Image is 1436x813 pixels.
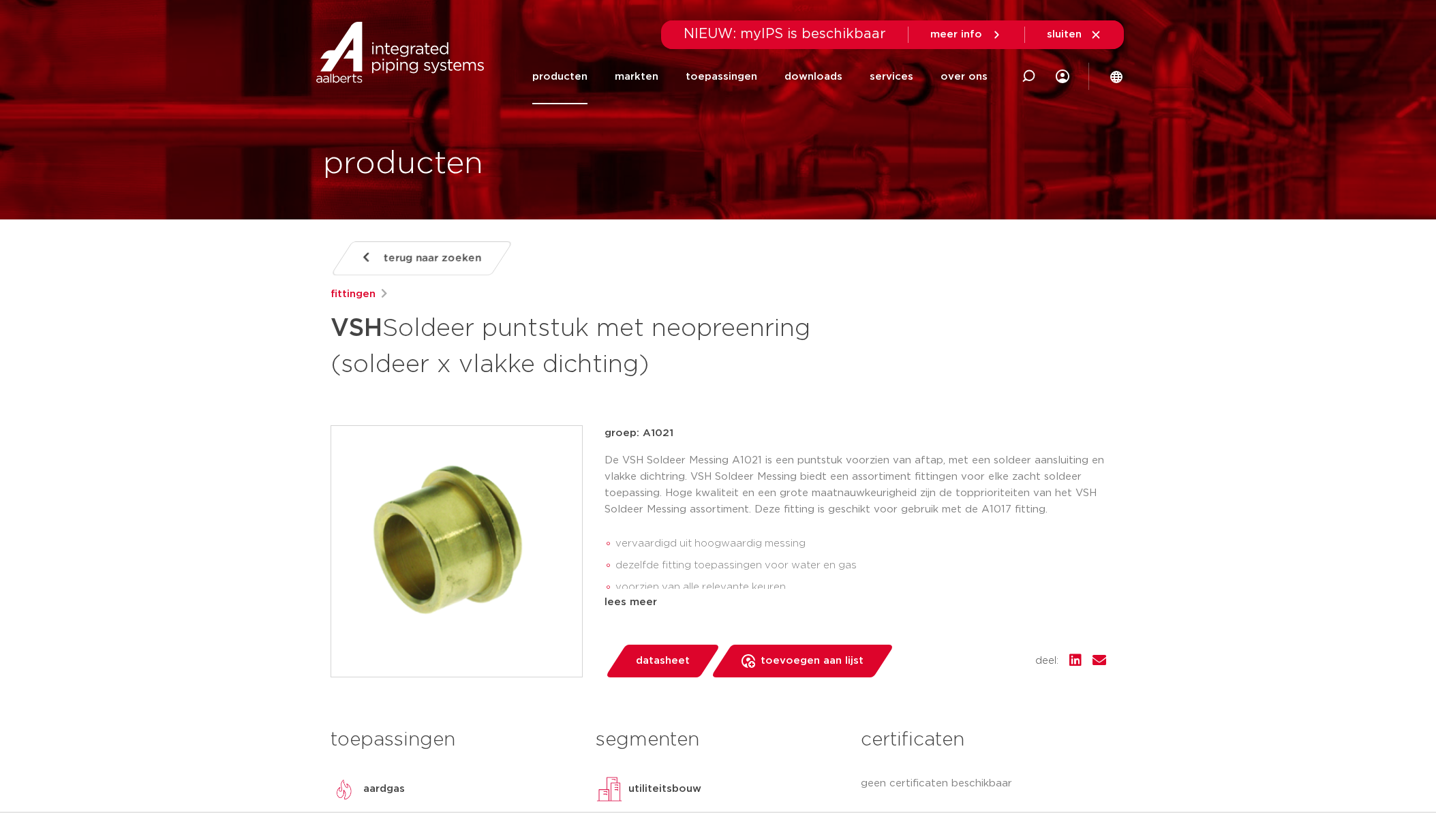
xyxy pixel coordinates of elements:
[615,555,1106,577] li: dezelfde fitting toepassingen voor water en gas
[605,425,1106,442] p: groep: A1021
[384,247,481,269] span: terug naar zoeken
[686,49,757,104] a: toepassingen
[323,142,483,186] h1: producten
[596,776,623,803] img: utiliteitsbouw
[532,49,988,104] nav: Menu
[331,726,575,754] h3: toepassingen
[628,781,701,797] p: utiliteitsbouw
[605,452,1106,518] p: De VSH Soldeer Messing A1021 is een puntstuk voorzien van aftap, met een soldeer aansluiting en v...
[532,49,587,104] a: producten
[930,29,982,40] span: meer info
[615,49,658,104] a: markten
[1056,49,1069,104] div: my IPS
[870,49,913,104] a: services
[331,286,376,303] a: fittingen
[596,726,840,754] h3: segmenten
[330,241,513,275] a: terug naar zoeken
[615,577,1106,598] li: voorzien van alle relevante keuren
[636,650,690,672] span: datasheet
[331,776,358,803] img: aardgas
[761,650,864,672] span: toevoegen aan lijst
[941,49,988,104] a: over ons
[1047,29,1082,40] span: sluiten
[363,781,405,797] p: aardgas
[784,49,842,104] a: downloads
[615,533,1106,555] li: vervaardigd uit hoogwaardig messing
[605,645,720,677] a: datasheet
[930,29,1003,41] a: meer info
[331,426,582,677] img: Product Image for VSH Soldeer puntstuk met neopreenring (soldeer x vlakke dichting)
[861,726,1105,754] h3: certificaten
[605,594,1106,611] div: lees meer
[861,776,1105,792] p: geen certificaten beschikbaar
[331,316,382,341] strong: VSH
[1047,29,1102,41] a: sluiten
[1035,653,1058,669] span: deel:
[331,308,842,382] h1: Soldeer puntstuk met neopreenring (soldeer x vlakke dichting)
[684,27,886,41] span: NIEUW: myIPS is beschikbaar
